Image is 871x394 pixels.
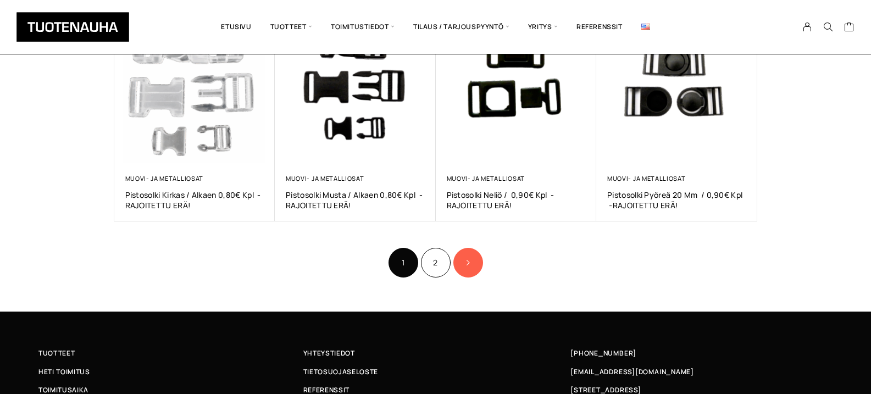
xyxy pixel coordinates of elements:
span: Yritys [519,8,567,46]
span: Sivu 1 [389,248,418,278]
a: Muovi- ja metalliosat [125,174,203,182]
span: Toimitustiedot [321,8,404,46]
span: Tuotteet [38,347,75,359]
button: Search [818,22,839,32]
span: Tuotteet [261,8,321,46]
a: [PHONE_NUMBER] [570,347,636,359]
a: Tuotteet [38,347,303,359]
span: Tilaus / Tarjouspyyntö [404,8,519,46]
a: Pistosolki kirkas / alkaen 0,80€ kpl -RAJOITETTU ERÄ! [125,190,264,210]
a: Heti toimitus [38,366,303,378]
a: Cart [844,21,855,35]
a: My Account [797,22,818,32]
a: [EMAIL_ADDRESS][DOMAIN_NAME] [570,366,694,378]
a: Referenssit [567,8,632,46]
img: Tuotenauha Oy [16,12,129,42]
a: Tietosuojaseloste [303,366,568,378]
a: Pistosolki Pyöreä 20 mm / 0,90€ kpl -RAJOITETTU ERÄ! [607,190,746,210]
a: Muovi- ja metalliosat [286,174,364,182]
img: English [641,24,650,30]
nav: Product Pagination [114,246,757,279]
a: Yhteystiedot [303,347,568,359]
a: Pistosolki musta / alkaen 0,80€ kpl -RAJOITETTU ERÄ! [286,190,425,210]
span: Yhteystiedot [303,347,355,359]
a: Muovi- ja metalliosat [607,174,685,182]
span: Tietosuojaseloste [303,366,378,378]
a: Sivu 2 [421,248,451,278]
a: Etusivu [212,8,260,46]
a: Muovi- ja metalliosat [447,174,525,182]
a: Pistosolki Neliö / 0,90€ kpl -RAJOITETTU ERÄ! [447,190,586,210]
span: Heti toimitus [38,366,90,378]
